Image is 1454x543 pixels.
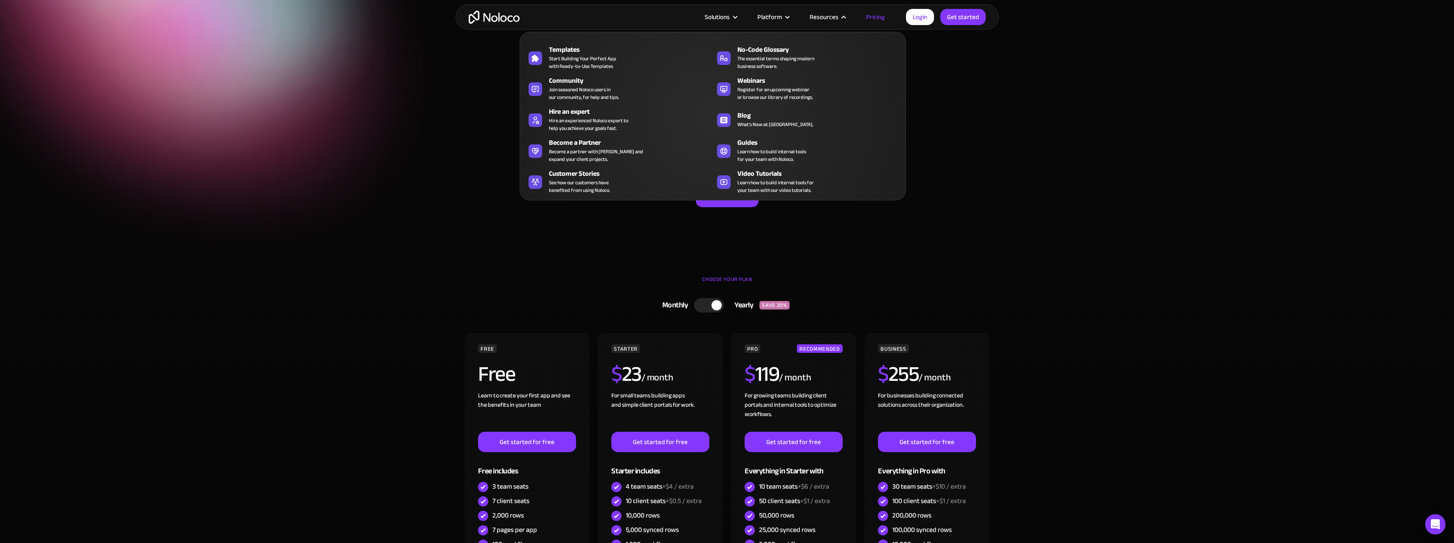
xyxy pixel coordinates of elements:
[549,117,628,132] div: Hire an experienced Noloco expert to help you achieve your goals fast.
[737,121,813,128] span: What's New at [GEOGRAPHIC_DATA].
[737,179,814,194] span: Learn how to build internal tools for your team with our video tutorials.
[478,344,497,353] div: FREE
[549,138,717,148] div: Become a Partner
[932,480,966,493] span: +$10 / extra
[878,344,908,353] div: BUSINESS
[940,9,986,25] a: Get started
[611,354,622,394] span: $
[892,511,931,520] div: 200,000 rows
[737,76,905,86] div: Webinars
[797,344,842,353] div: RECOMMENDED
[747,11,799,23] div: Platform
[464,72,990,123] h1: Flexible Pricing Designed for Business
[524,136,713,165] a: Become a PartnerBecome a partner with [PERSON_NAME] andexpand your client projects.
[1425,514,1446,535] div: Open Intercom Messenger
[737,169,905,179] div: Video Tutorials
[626,511,660,520] div: 10,000 rows
[759,511,794,520] div: 50,000 rows
[759,525,816,535] div: 25,000 synced rows
[478,432,576,452] a: Get started for free
[737,86,813,101] span: Register for an upcoming webinar or browse our library of recordings.
[492,482,529,491] div: 3 team seats
[626,482,694,491] div: 4 team seats
[737,110,905,121] div: Blog
[713,105,901,134] a: BlogWhat's New at [GEOGRAPHIC_DATA].
[892,525,952,535] div: 100,000 synced rows
[759,496,830,506] div: 50 client seats
[611,363,641,385] h2: 23
[469,11,520,24] a: home
[878,391,976,432] div: For businesses building connected solutions across their organization. ‍
[810,11,838,23] div: Resources
[694,11,747,23] div: Solutions
[492,511,524,520] div: 2,000 rows
[478,391,576,432] div: Learn to create your first app and see the benefits in your team ‍
[549,107,717,117] div: Hire an expert
[757,11,782,23] div: Platform
[549,55,616,70] span: Start Building Your Perfect App with Ready-to-Use Templates
[878,432,976,452] a: Get started for free
[713,43,901,72] a: No-Code GlossaryThe essential terms shaping modernbusiness software.
[626,525,679,535] div: 5,000 synced rows
[611,432,709,452] a: Get started for free
[759,482,829,491] div: 10 team seats
[611,391,709,432] div: For small teams building apps and simple client portals for work. ‍
[713,167,901,196] a: Video TutorialsLearn how to build internal tools foryour team with our video tutorials.
[855,11,895,23] a: Pricing
[799,11,855,23] div: Resources
[798,480,829,493] span: +$6 / extra
[745,452,842,480] div: Everything in Starter with
[524,74,713,103] a: CommunityJoin seasoned Noloco users inour community, for help and tips.
[464,273,990,294] div: CHOOSE YOUR PLAN
[745,354,755,394] span: $
[906,9,934,25] a: Login
[800,495,830,507] span: +$1 / extra
[737,45,905,55] div: No-Code Glossary
[737,138,905,148] div: Guides
[549,179,610,194] span: See how our customers have benefited from using Noloco.
[549,86,619,101] span: Join seasoned Noloco users in our community, for help and tips.
[549,76,717,86] div: Community
[892,482,966,491] div: 30 team seats
[524,167,713,196] a: Customer StoriesSee how our customers havebenefited from using Noloco.
[524,105,713,134] a: Hire an expertHire an experienced Noloco expert tohelp you achieve your goals fast.
[936,495,966,507] span: +$1 / extra
[662,480,694,493] span: +$4 / extra
[626,496,702,506] div: 10 client seats
[464,132,990,157] h2: Grow your business at any stage with tiered pricing plans that fit your needs.
[492,496,529,506] div: 7 client seats
[892,496,966,506] div: 100 client seats
[478,452,576,480] div: Free includes
[492,525,537,535] div: 7 pages per app
[611,452,709,480] div: Starter includes
[524,43,713,72] a: TemplatesStart Building Your Perfect Appwith Ready-to-Use Templates
[878,363,919,385] h2: 255
[779,371,811,385] div: / month
[611,344,640,353] div: STARTER
[549,148,643,163] div: Become a partner with [PERSON_NAME] and expand your client projects.
[549,169,717,179] div: Customer Stories
[666,495,702,507] span: +$0.5 / extra
[737,148,806,163] span: Learn how to build internal tools for your team with Noloco.
[745,363,779,385] h2: 119
[759,301,790,309] div: SAVE 20%
[737,55,814,70] span: The essential terms shaping modern business software.
[478,363,515,385] h2: Free
[520,20,906,200] nav: Resources
[641,371,673,385] div: / month
[713,74,901,103] a: WebinarsRegister for an upcoming webinaror browse our library of recordings.
[652,299,695,312] div: Monthly
[878,354,889,394] span: $
[549,45,717,55] div: Templates
[724,299,759,312] div: Yearly
[878,452,976,480] div: Everything in Pro with
[919,371,951,385] div: / month
[713,136,901,165] a: GuidesLearn how to build internal toolsfor your team with Noloco.
[745,391,842,432] div: For growing teams building client portals and internal tools to optimize workflows.
[745,432,842,452] a: Get started for free
[705,11,730,23] div: Solutions
[745,344,760,353] div: PRO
